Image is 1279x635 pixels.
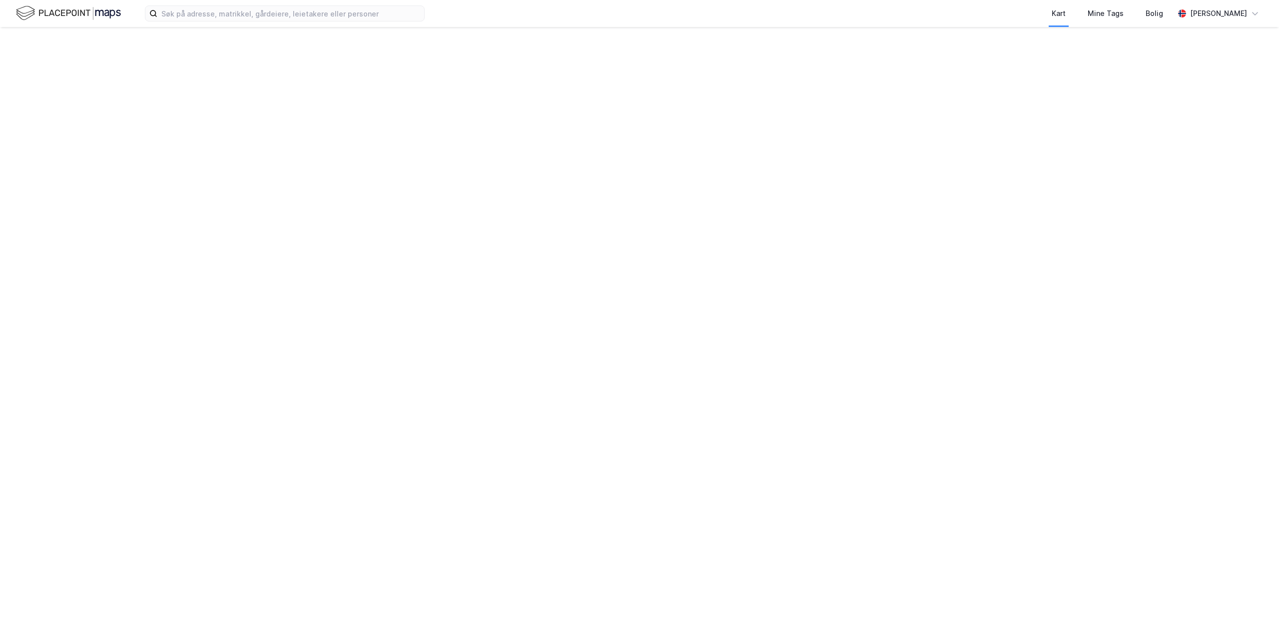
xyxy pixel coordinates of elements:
[1146,7,1163,19] div: Bolig
[16,4,121,22] img: logo.f888ab2527a4732fd821a326f86c7f29.svg
[1088,7,1124,19] div: Mine Tags
[1052,7,1066,19] div: Kart
[1190,7,1247,19] div: [PERSON_NAME]
[157,6,424,21] input: Søk på adresse, matrikkel, gårdeiere, leietakere eller personer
